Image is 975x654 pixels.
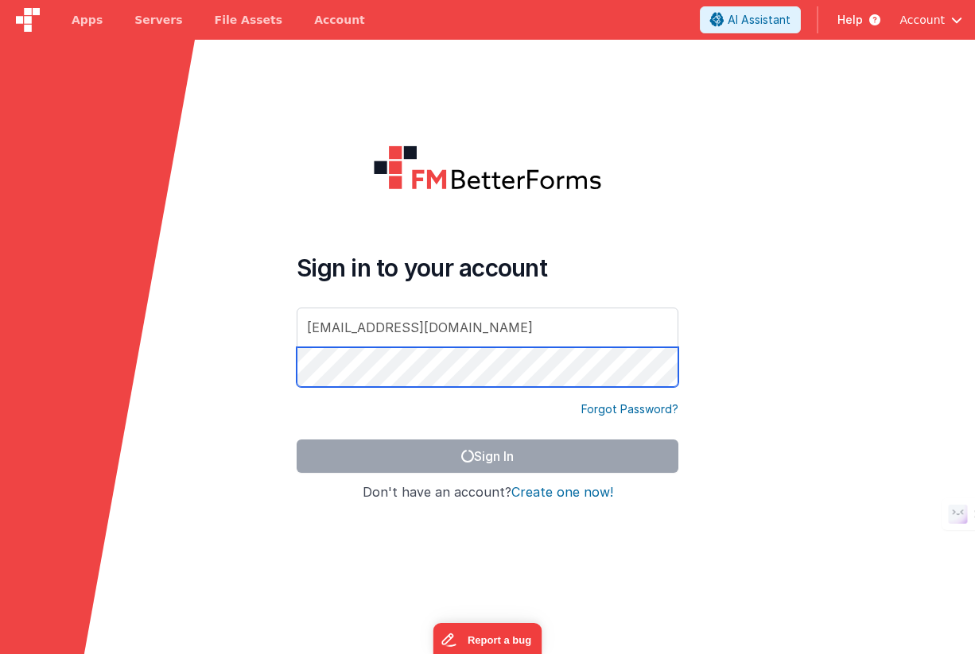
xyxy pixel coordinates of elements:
[72,12,103,28] span: Apps
[581,401,678,417] a: Forgot Password?
[215,12,283,28] span: File Assets
[837,12,863,28] span: Help
[297,308,678,347] input: Email Address
[700,6,801,33] button: AI Assistant
[728,12,790,28] span: AI Assistant
[297,253,678,282] h4: Sign in to your account
[899,12,962,28] button: Account
[511,486,613,500] button: Create one now!
[899,12,945,28] span: Account
[297,486,678,500] h4: Don't have an account?
[297,439,678,473] button: Sign In
[134,12,182,28] span: Servers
